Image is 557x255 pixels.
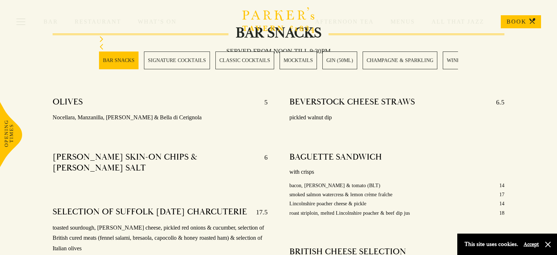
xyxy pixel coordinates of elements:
[524,241,539,248] button: Accept
[499,199,504,208] p: 14
[289,199,366,208] p: Lincolnshire poacher cheese & pickle
[53,112,268,123] p: Nocellara, Manzanilla, [PERSON_NAME] & Bella di Cerignola
[53,96,83,108] h4: OLIVES
[257,96,268,108] p: 5
[99,44,458,52] div: Previous slide
[289,112,504,123] p: pickled walnut dip
[99,52,139,69] a: 1 / 28
[499,181,504,190] p: 14
[53,152,257,173] h4: [PERSON_NAME] SKIN-ON CHIPS & [PERSON_NAME] SALT
[465,239,518,250] p: This site uses cookies.
[53,223,268,254] p: toasted sourdough, [PERSON_NAME] cheese, pickled red onions & cucumber, selection of British cure...
[249,206,268,218] p: 17.5
[53,206,247,218] h4: SELECTION OF SUFFOLK [DATE] CHARCUTERIE
[257,152,268,173] p: 6
[499,190,504,199] p: 17
[280,52,317,69] a: 4 / 28
[289,181,380,190] p: bacon, [PERSON_NAME] & tomato (BLT)
[443,52,467,69] a: 7 / 28
[289,190,392,199] p: smoked salmon watercress & lemon crème fraîche
[322,52,357,69] a: 5 / 28
[215,52,274,69] a: 3 / 28
[489,96,504,108] p: 6.5
[289,209,410,218] p: roast striploin, melted Lincolnshire poacher & beef dip jus
[499,209,504,218] p: 18
[289,152,382,163] h4: BAGUETTE SANDWICH
[289,96,415,108] h4: BEVERSTOCK CHEESE STRAWS
[544,241,552,248] button: Close and accept
[289,167,504,177] p: with crisps
[144,52,210,69] a: 2 / 28
[363,52,437,69] a: 6 / 28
